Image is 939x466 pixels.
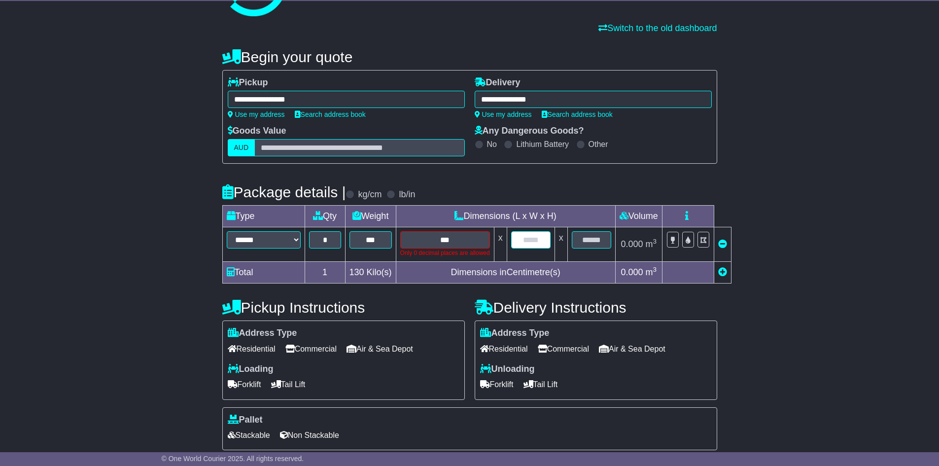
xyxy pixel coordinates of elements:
[645,239,657,249] span: m
[358,189,382,200] label: kg/cm
[653,238,657,245] sup: 3
[494,227,507,262] td: x
[228,328,297,339] label: Address Type
[480,364,535,375] label: Unloading
[653,266,657,273] sup: 3
[228,415,263,426] label: Pallet
[645,267,657,277] span: m
[228,428,270,443] span: Stackable
[228,377,261,392] span: Forklift
[475,110,532,118] a: Use my address
[615,206,662,227] td: Volume
[271,377,306,392] span: Tail Lift
[349,267,364,277] span: 130
[228,139,255,156] label: AUD
[280,428,339,443] span: Non Stackable
[599,341,665,357] span: Air & Sea Depot
[222,49,717,65] h4: Begin your quote
[475,77,521,88] label: Delivery
[285,341,337,357] span: Commercial
[222,262,305,284] td: Total
[222,206,305,227] td: Type
[487,140,497,149] label: No
[228,341,276,357] span: Residential
[162,455,304,463] span: © One World Courier 2025. All rights reserved.
[396,206,615,227] td: Dimensions (L x W x H)
[480,341,528,357] span: Residential
[396,262,615,284] td: Dimensions in Centimetre(s)
[345,262,396,284] td: Kilo(s)
[480,377,514,392] span: Forklift
[228,126,286,137] label: Goods Value
[228,77,268,88] label: Pickup
[305,262,345,284] td: 1
[305,206,345,227] td: Qty
[228,110,285,118] a: Use my address
[228,364,274,375] label: Loading
[589,140,608,149] label: Other
[718,267,727,277] a: Add new item
[538,341,589,357] span: Commercial
[516,140,569,149] label: Lithium Battery
[399,189,415,200] label: lb/in
[621,239,643,249] span: 0.000
[475,299,717,316] h4: Delivery Instructions
[718,239,727,249] a: Remove this item
[222,299,465,316] h4: Pickup Instructions
[523,377,558,392] span: Tail Lift
[347,341,413,357] span: Air & Sea Depot
[621,267,643,277] span: 0.000
[222,184,346,200] h4: Package details |
[345,206,396,227] td: Weight
[555,227,567,262] td: x
[480,328,550,339] label: Address Type
[295,110,366,118] a: Search address book
[400,249,490,257] div: Only 0 decimal places are allowed
[475,126,584,137] label: Any Dangerous Goods?
[598,23,717,33] a: Switch to the old dashboard
[542,110,613,118] a: Search address book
